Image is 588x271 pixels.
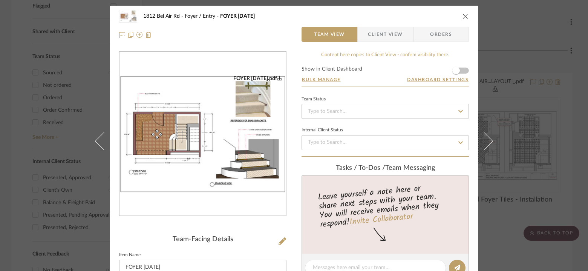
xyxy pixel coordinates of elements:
label: Item Name [119,253,141,257]
button: close [462,13,469,20]
div: team Messaging [302,164,469,172]
button: Bulk Manage [302,76,341,83]
span: Foyer / Entry [185,14,220,19]
div: Internal Client Status [302,128,343,132]
input: Type to Search… [302,135,469,150]
input: Type to Search… [302,104,469,119]
span: Orders [422,27,460,42]
span: FOYER [DATE] [220,14,255,19]
span: Team View [314,27,345,42]
div: FOYER [DATE].pdf [233,75,282,82]
div: 0 [119,75,286,193]
span: Client View [368,27,403,42]
div: Leave yourself a note here or share next steps with your team. You will receive emails when they ... [301,180,470,231]
div: Team-Facing Details [119,236,286,244]
button: Dashboard Settings [407,76,469,83]
span: 1812 Bel Air Rd [143,14,185,19]
a: Invite Collaborator [349,210,413,229]
span: Tasks / To-Dos / [336,165,385,171]
div: Team Status [302,97,326,101]
img: e9b4ec2d-80ca-44c0-8164-5f8cb8d8a751_48x40.jpg [119,9,137,24]
div: Content here copies to Client View - confirm visibility there. [302,51,469,59]
img: e9b4ec2d-80ca-44c0-8164-5f8cb8d8a751_436x436.jpg [119,75,286,193]
img: Remove from project [145,32,152,38]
